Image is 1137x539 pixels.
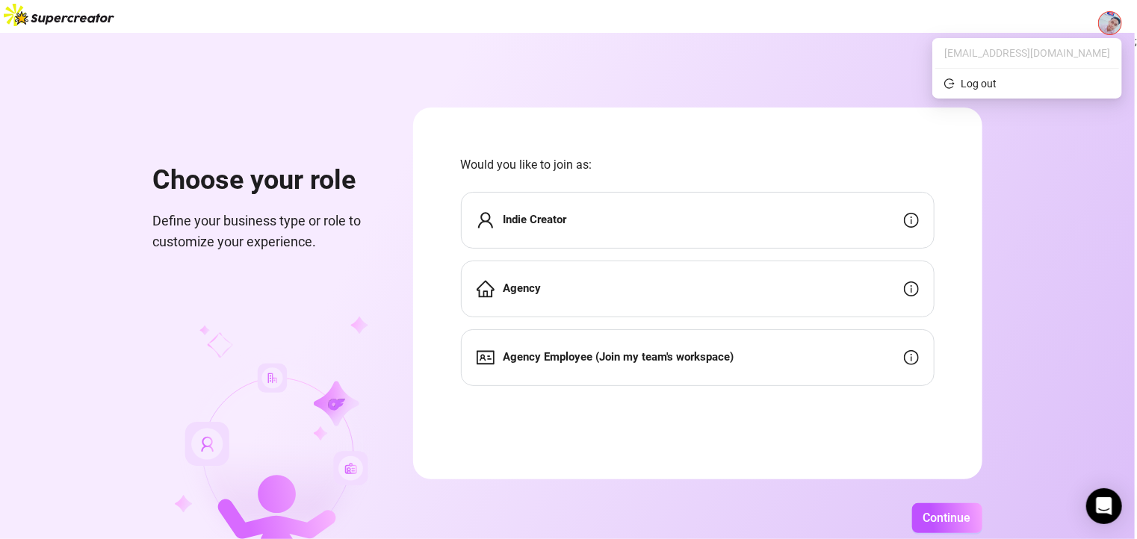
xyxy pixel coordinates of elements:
[1086,488,1122,524] div: Open Intercom Messenger
[961,75,997,92] div: Log out
[153,211,377,253] span: Define your business type or role to customize your experience.
[1099,12,1121,34] img: ACg8ocK-goAcYj98UBgQ7t9Kc80jXOzLG8Io9Zbei8pY_ONkPDdogU24=s96-c
[944,45,1110,61] span: [EMAIL_ADDRESS][DOMAIN_NAME]
[461,155,935,174] span: Would you like to join as:
[504,350,734,364] strong: Agency Employee (Join my team's workspace)
[923,511,971,525] span: Continue
[477,211,495,229] span: user
[904,281,919,296] span: info-circle
[904,213,919,228] span: info-circle
[504,281,542,295] strong: Agency
[153,164,377,197] h1: Choose your role
[477,349,495,367] span: idcard
[15,11,114,25] img: logo
[904,350,919,365] span: info-circle
[477,280,495,298] span: home
[504,213,567,226] strong: Indie Creator
[944,78,955,89] span: logout
[912,503,982,533] button: Continue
